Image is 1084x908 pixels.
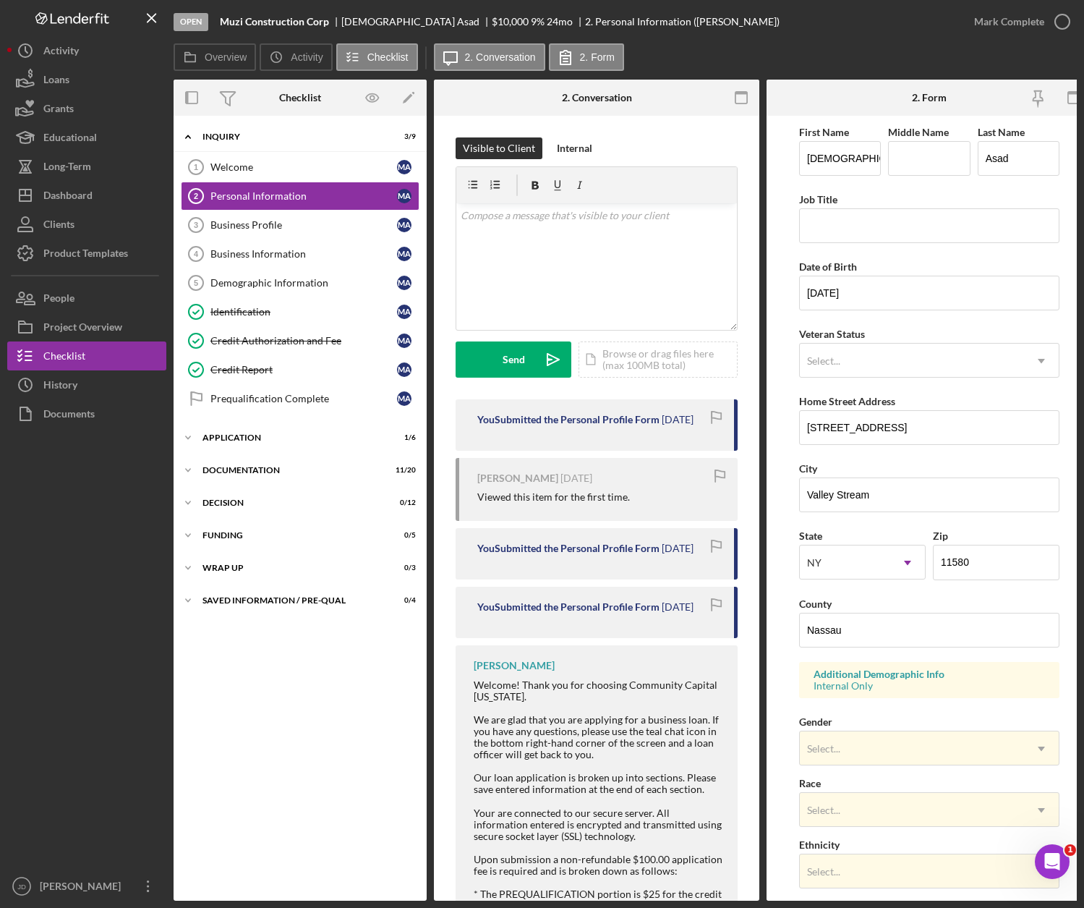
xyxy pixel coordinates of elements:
div: Internal [557,137,592,159]
time: 2025-09-30 19:32 [662,414,693,425]
time: 2025-08-28 13:29 [662,601,693,613]
div: 0 / 12 [390,498,416,507]
button: Activity [260,43,332,71]
div: Select... [807,805,840,816]
a: Project Overview [7,313,166,341]
button: Mark Complete [960,7,1077,36]
label: 2. Form [580,51,615,63]
a: 4Business InformationMA [181,239,419,268]
div: Educational [43,123,97,156]
tspan: 2 [194,192,198,200]
button: Clients [7,210,166,239]
div: Select... [807,355,840,367]
div: Credit Authorization and Fee [210,335,397,347]
button: 2. Conversation [434,43,545,71]
a: IdentificationMA [181,297,419,326]
tspan: 4 [194,250,199,258]
div: 2. Personal Information ([PERSON_NAME]) [585,16,780,27]
tspan: 5 [194,279,198,287]
div: M A [397,247,411,261]
a: 5Demographic InformationMA [181,268,419,297]
div: Personal Information [210,190,397,202]
div: Checklist [43,341,85,374]
button: Checklist [7,341,166,370]
div: Product Templates [43,239,128,271]
a: 1WelcomeMA [181,153,419,182]
div: Business Profile [210,219,397,231]
button: Send [456,341,571,378]
button: Documents [7,399,166,428]
label: City [799,462,817,475]
div: Dashboard [43,181,93,213]
button: Educational [7,123,166,152]
button: Dashboard [7,181,166,210]
div: Project Overview [43,313,122,345]
div: Visible to Client [463,137,535,159]
div: M A [397,218,411,232]
a: Prequalification CompleteMA [181,384,419,413]
div: Demographic Information [210,277,397,289]
div: Clients [43,210,74,242]
div: Activity [43,36,79,69]
div: Application [202,433,380,442]
div: Mark Complete [974,7,1044,36]
div: Documents [43,399,95,432]
div: Open [174,13,208,31]
div: Saved Information / Pre-Qual [202,596,380,605]
div: Long-Term [43,152,91,184]
button: Loans [7,65,166,94]
div: Internal Only [814,680,1045,692]
div: Funding [202,531,380,540]
iframe: Intercom live chat [1035,844,1070,879]
div: Prequalification Complete [210,393,397,404]
span: 1 [1064,844,1076,856]
div: People [43,284,74,316]
div: Checklist [279,92,321,103]
a: Credit ReportMA [181,355,419,384]
label: Date of Birth [799,260,857,273]
div: 0 / 4 [390,596,416,605]
div: You Submitted the Personal Profile Form [477,601,660,613]
div: 24 mo [547,16,573,27]
button: Activity [7,36,166,65]
tspan: 1 [194,163,198,171]
div: Identification [210,306,397,318]
div: Select... [807,743,840,755]
div: [PERSON_NAME] [477,472,558,484]
label: First Name [799,126,849,138]
a: 2Personal InformationMA [181,182,419,211]
div: M A [397,362,411,377]
button: Long-Term [7,152,166,181]
button: Checklist [336,43,418,71]
button: People [7,284,166,313]
label: Middle Name [888,126,949,138]
b: Muzi Construction Corp [220,16,329,27]
div: Loans [43,65,69,98]
div: Business Information [210,248,397,260]
button: 2. Form [549,43,624,71]
label: Overview [205,51,247,63]
div: M A [397,391,411,406]
div: [PERSON_NAME] [36,872,130,904]
div: Welcome [210,161,397,173]
div: [PERSON_NAME] [474,660,555,671]
tspan: 3 [194,221,198,229]
label: Activity [291,51,323,63]
button: History [7,370,166,399]
a: Grants [7,94,166,123]
label: Last Name [978,126,1025,138]
div: Credit Report [210,364,397,375]
span: $10,000 [492,15,529,27]
div: Inquiry [202,132,380,141]
div: Wrap up [202,564,380,572]
button: Internal [550,137,599,159]
label: 2. Conversation [465,51,536,63]
div: 11 / 20 [390,466,416,475]
time: 2025-08-28 17:33 [560,472,592,484]
a: Product Templates [7,239,166,268]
